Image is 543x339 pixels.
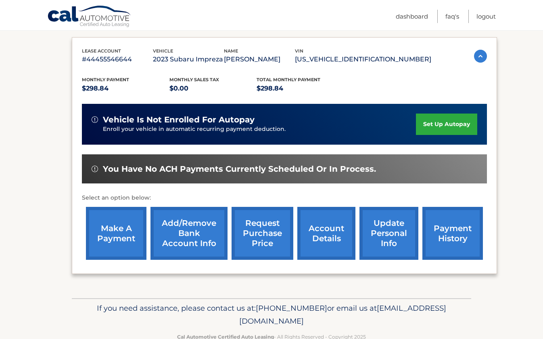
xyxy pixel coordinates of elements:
span: Monthly sales Tax [169,77,219,82]
a: make a payment [86,207,146,260]
a: payment history [422,207,483,260]
a: request purchase price [232,207,293,260]
span: You have no ACH payments currently scheduled or in process. [103,164,376,174]
p: $298.84 [82,83,169,94]
p: Enroll your vehicle in automatic recurring payment deduction. [103,125,416,134]
p: #44455546644 [82,54,153,65]
p: [PERSON_NAME] [224,54,295,65]
span: vehicle is not enrolled for autopay [103,115,255,125]
img: alert-white.svg [92,166,98,172]
p: [US_VEHICLE_IDENTIFICATION_NUMBER] [295,54,431,65]
span: vin [295,48,303,54]
a: Dashboard [396,10,428,23]
span: lease account [82,48,121,54]
a: update personal info [359,207,418,260]
span: [EMAIL_ADDRESS][DOMAIN_NAME] [239,303,446,326]
a: Logout [476,10,496,23]
p: Select an option below: [82,193,487,203]
span: Monthly Payment [82,77,129,82]
a: Cal Automotive [47,5,132,29]
a: FAQ's [445,10,459,23]
img: alert-white.svg [92,116,98,123]
a: account details [297,207,355,260]
span: Total Monthly Payment [257,77,320,82]
a: Add/Remove bank account info [150,207,228,260]
span: name [224,48,238,54]
span: vehicle [153,48,173,54]
span: [PHONE_NUMBER] [256,303,327,313]
p: $298.84 [257,83,344,94]
img: accordion-active.svg [474,50,487,63]
a: set up autopay [416,114,477,135]
p: $0.00 [169,83,257,94]
p: If you need assistance, please contact us at: or email us at [77,302,466,328]
p: 2023 Subaru Impreza [153,54,224,65]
